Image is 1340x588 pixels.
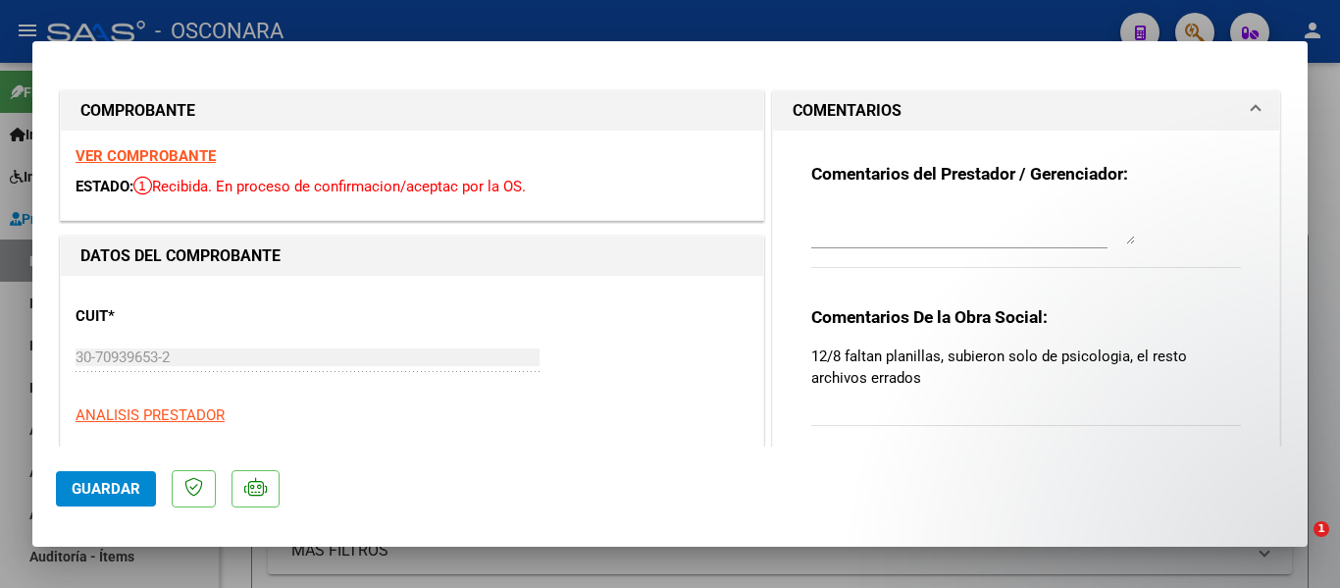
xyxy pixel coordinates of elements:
[80,246,281,265] strong: DATOS DEL COMPROBANTE
[76,305,278,328] p: CUIT
[773,131,1279,478] div: COMENTARIOS
[56,471,156,507] button: Guardar
[1314,521,1329,537] span: 1
[76,442,748,464] p: CENNEC S R L
[76,406,225,424] span: ANALISIS PRESTADOR
[76,178,133,195] span: ESTADO:
[80,101,195,120] strong: COMPROBANTE
[1273,521,1320,568] iframe: Intercom live chat
[133,178,526,195] span: Recibida. En proceso de confirmacion/aceptac por la OS.
[811,346,1241,389] p: 12/8 faltan planillas, subieron solo de psicologia, el resto archivos errados
[773,91,1279,131] mat-expansion-panel-header: COMENTARIOS
[793,99,902,123] h1: COMENTARIOS
[76,147,216,165] a: VER COMPROBANTE
[811,164,1128,184] strong: Comentarios del Prestador / Gerenciador:
[72,480,140,498] span: Guardar
[811,307,1048,327] strong: Comentarios De la Obra Social:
